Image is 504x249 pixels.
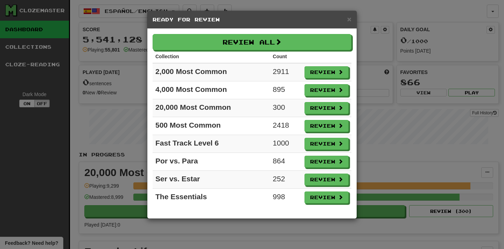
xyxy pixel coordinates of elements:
td: 895 [270,81,302,99]
button: Review [304,174,349,186]
td: 864 [270,153,302,171]
button: Review [304,66,349,78]
td: 252 [270,171,302,189]
td: 2,000 Most Common [153,63,270,81]
td: 1000 [270,135,302,153]
td: 2418 [270,117,302,135]
button: Review [304,102,349,114]
button: Review [304,120,349,132]
td: 300 [270,99,302,117]
td: 20,000 Most Common [153,99,270,117]
button: Review All [153,34,351,50]
th: Collection [153,50,270,63]
td: 4,000 Most Common [153,81,270,99]
td: Ser vs. Estar [153,171,270,189]
button: Review [304,156,349,168]
td: Por vs. Para [153,153,270,171]
td: 500 Most Common [153,117,270,135]
button: Review [304,191,349,203]
button: Close [347,15,351,23]
span: × [347,15,351,23]
td: 2911 [270,63,302,81]
td: The Essentials [153,189,270,207]
td: 998 [270,189,302,207]
button: Review [304,84,349,96]
td: Fast Track Level 6 [153,135,270,153]
h5: Ready for Review [153,16,351,23]
button: Review [304,138,349,150]
th: Count [270,50,302,63]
